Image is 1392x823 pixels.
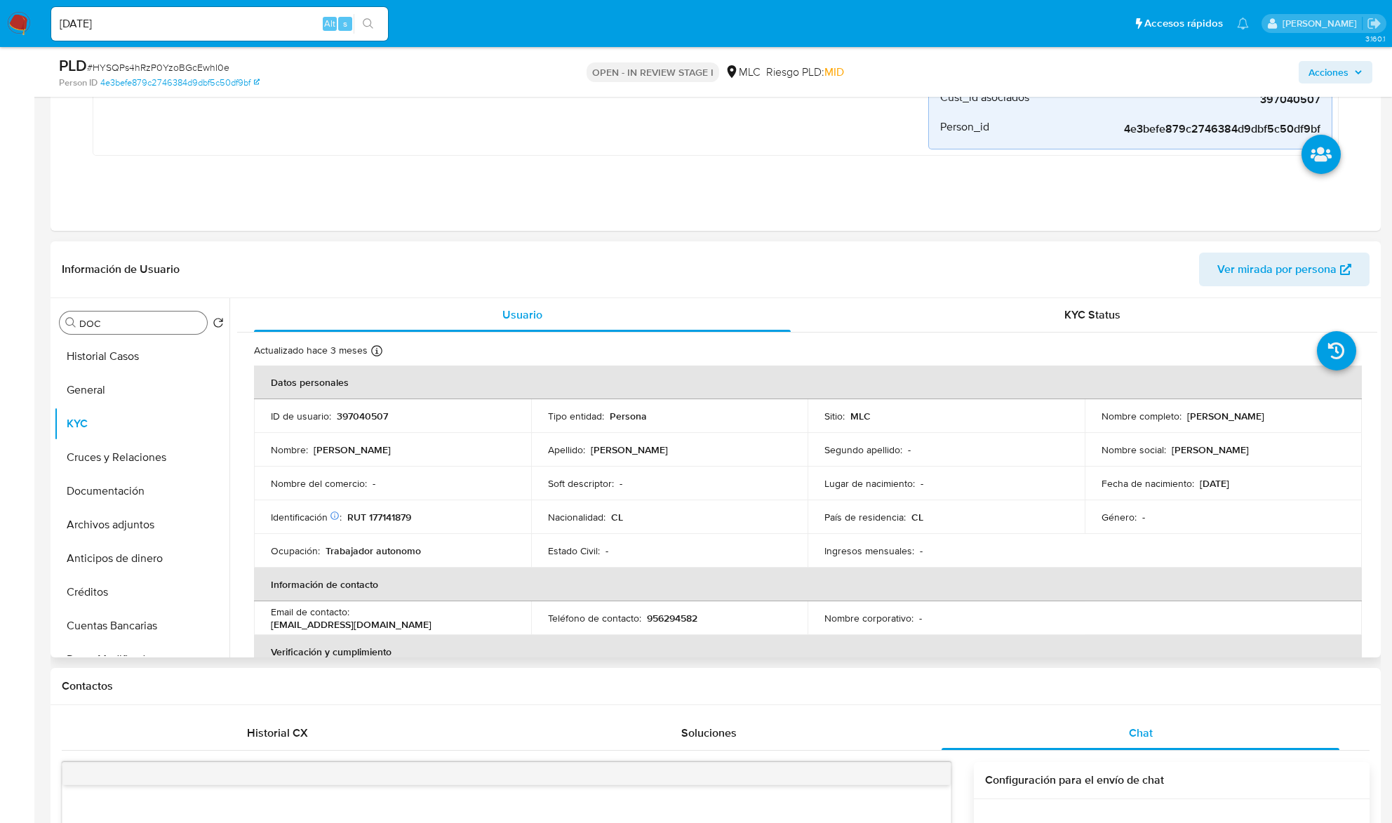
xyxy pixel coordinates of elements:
p: Nombre corporativo : [824,612,913,624]
p: [PERSON_NAME] [1172,443,1249,456]
p: nicolas.luzardo@mercadolibre.com [1283,17,1362,30]
button: Archivos adjuntos [54,508,229,542]
span: Riesgo PLD: [766,65,844,80]
span: 3.160.1 [1365,33,1385,44]
p: Nombre del comercio : [271,477,367,490]
p: [PERSON_NAME] [591,443,668,456]
a: 4e3befe879c2746384d9dbf5c50df9bf [100,76,260,89]
button: General [54,373,229,407]
button: Cruces y Relaciones [54,441,229,474]
p: RUT 177141879 [347,511,411,523]
p: Nombre completo : [1102,410,1182,422]
span: # HYSQPs4hRzP0YzoBGcEwhI0e [87,60,229,74]
p: [DATE] [1200,477,1229,490]
button: Buscar [65,317,76,328]
p: Nombre social : [1102,443,1166,456]
b: PLD [59,54,87,76]
p: Persona [610,410,647,422]
p: Email de contacto : [271,605,349,618]
button: Ver mirada por persona [1199,253,1370,286]
span: s [343,17,347,30]
span: Historial CX [247,725,308,741]
p: Apellido : [548,443,585,456]
p: Identificación : [271,511,342,523]
button: Acciones [1299,61,1372,83]
p: - [605,544,608,557]
p: [PERSON_NAME] [1187,410,1264,422]
p: - [1142,511,1145,523]
p: Nacionalidad : [548,511,605,523]
p: - [908,443,911,456]
span: Usuario [502,307,542,323]
th: Datos personales [254,366,1362,399]
p: - [373,477,375,490]
input: Buscar [79,317,201,330]
span: Chat [1129,725,1153,741]
p: Soft descriptor : [548,477,614,490]
p: [PERSON_NAME] [314,443,391,456]
b: Person ID [59,76,98,89]
h3: Configuración para el envío de chat [985,773,1358,787]
p: Actualizado hace 3 meses [254,344,368,357]
button: Historial Casos [54,340,229,373]
p: ID de usuario : [271,410,331,422]
p: Fecha de nacimiento : [1102,477,1194,490]
p: CL [611,511,623,523]
button: Datos Modificados [54,643,229,676]
a: Notificaciones [1237,18,1249,29]
p: Tipo entidad : [548,410,604,422]
button: Créditos [54,575,229,609]
button: Cuentas Bancarias [54,609,229,643]
button: Documentación [54,474,229,508]
p: 956294582 [647,612,697,624]
p: Lugar de nacimiento : [824,477,915,490]
p: Segundo apellido : [824,443,902,456]
p: [EMAIL_ADDRESS][DOMAIN_NAME] [271,618,431,631]
span: Ver mirada por persona [1217,253,1337,286]
p: Ingresos mensuales : [824,544,914,557]
span: Acciones [1309,61,1348,83]
button: Volver al orden por defecto [213,317,224,333]
p: CL [911,511,923,523]
th: Verificación y cumplimiento [254,635,1362,669]
p: - [919,612,922,624]
p: Estado Civil : [548,544,600,557]
th: Información de contacto [254,568,1362,601]
button: search-icon [354,14,382,34]
p: MLC [850,410,871,422]
p: 397040507 [337,410,388,422]
p: Trabajador autonomo [326,544,421,557]
p: Nombre : [271,443,308,456]
div: MLC [725,65,761,80]
p: - [620,477,622,490]
p: Ocupación : [271,544,320,557]
p: - [920,544,923,557]
span: Alt [324,17,335,30]
a: Salir [1367,16,1381,31]
h1: Información de Usuario [62,262,180,276]
span: Soluciones [681,725,737,741]
p: Teléfono de contacto : [548,612,641,624]
p: Género : [1102,511,1137,523]
p: Sitio : [824,410,845,422]
input: Buscar usuario o caso... [51,15,388,33]
h1: Contactos [62,679,1370,693]
span: Accesos rápidos [1144,16,1223,31]
span: KYC Status [1064,307,1120,323]
span: MID [824,64,844,80]
p: OPEN - IN REVIEW STAGE I [587,62,719,82]
button: Anticipos de dinero [54,542,229,575]
p: - [921,477,923,490]
p: País de residencia : [824,511,906,523]
button: KYC [54,407,229,441]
